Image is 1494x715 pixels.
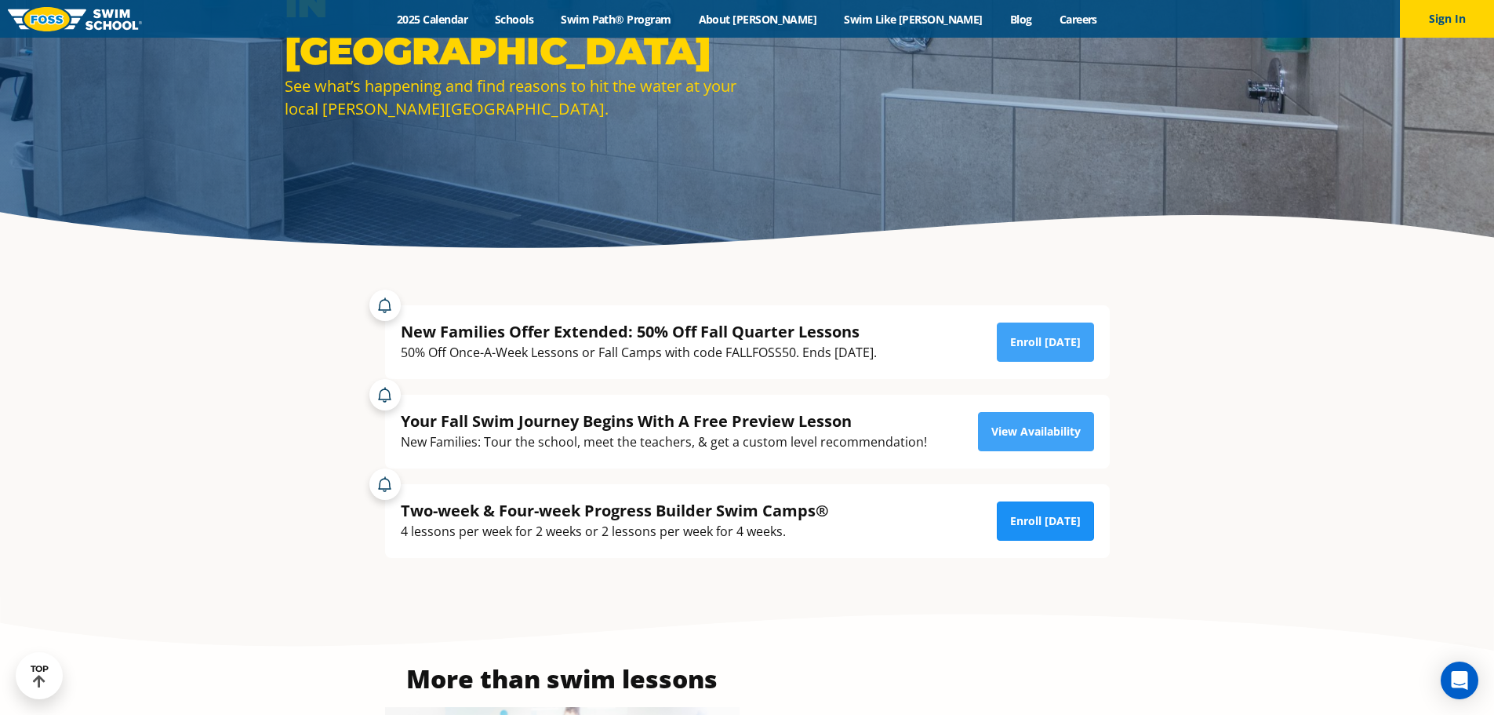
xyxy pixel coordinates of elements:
[401,521,829,542] div: 4 lessons per week for 2 weeks or 2 lessons per week for 4 weeks.
[385,666,740,691] h3: More than swim lessons
[1045,12,1111,27] a: Careers
[547,12,685,27] a: Swim Path® Program
[383,12,482,27] a: 2025 Calendar
[997,502,1094,541] a: Enroll [DATE]
[482,12,547,27] a: Schools
[401,410,927,432] div: Your Fall Swim Journey Begins With A Free Preview Lesson
[285,75,740,120] div: See what’s happening and find reasons to hit the water at your local [PERSON_NAME][GEOGRAPHIC_DATA].
[997,323,1094,362] a: Enroll [DATE]
[401,500,829,521] div: Two-week & Four-week Progress Builder Swim Camps®
[685,12,831,27] a: About [PERSON_NAME]
[831,12,997,27] a: Swim Like [PERSON_NAME]
[8,7,142,31] img: FOSS Swim School Logo
[401,432,927,453] div: New Families: Tour the school, meet the teachers, & get a custom level recommendation!
[401,342,877,363] div: 50% Off Once-A-Week Lessons or Fall Camps with code FALLFOSS50. Ends [DATE].
[978,412,1094,451] a: View Availability
[996,12,1045,27] a: Blog
[31,664,49,688] div: TOP
[401,321,877,342] div: New Families Offer Extended: 50% Off Fall Quarter Lessons
[1441,662,1478,699] div: Open Intercom Messenger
